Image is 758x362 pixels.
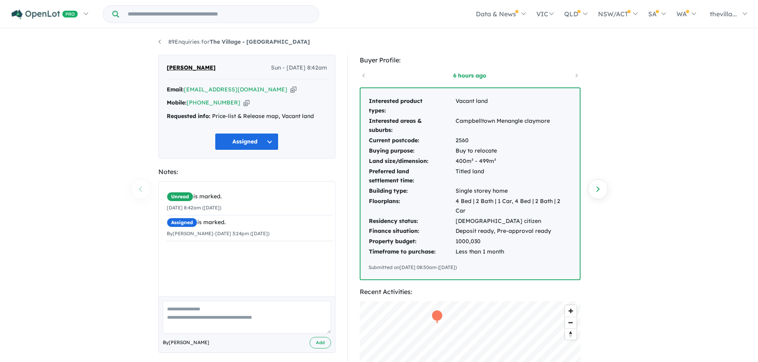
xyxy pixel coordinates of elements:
[710,10,737,18] span: thevilla...
[360,287,581,297] div: Recent Activities:
[368,236,455,247] td: Property budget:
[455,116,572,136] td: Campbelltown Menangle claymore
[455,226,572,236] td: Deposit ready, Pre-approval ready
[436,72,504,79] a: 6 hours ago
[167,99,187,106] strong: Mobile:
[215,133,279,150] button: Assigned
[565,305,577,317] button: Zoom in
[310,337,331,348] button: Add
[167,218,333,227] div: is marked.
[455,216,572,226] td: [DEMOGRAPHIC_DATA] citizen
[210,38,310,45] strong: The Village - [GEOGRAPHIC_DATA]
[244,99,249,107] button: Copy
[158,166,335,177] div: Notes:
[163,339,209,347] span: By [PERSON_NAME]
[360,55,581,66] div: Buyer Profile:
[431,309,443,324] div: Map marker
[368,156,455,166] td: Land size/dimension:
[368,96,455,116] td: Interested product types:
[187,99,240,106] a: [PHONE_NUMBER]
[368,116,455,136] td: Interested areas & suburbs:
[455,186,572,196] td: Single storey home
[271,63,327,73] span: Sun - [DATE] 8:42am
[167,205,221,211] small: [DATE] 8:42am ([DATE])
[121,6,317,23] input: Try estate name, suburb, builder or developer
[167,63,216,73] span: [PERSON_NAME]
[455,166,572,186] td: Titled land
[167,112,210,120] strong: Requested info:
[12,10,78,19] img: Openlot PRO Logo White
[368,146,455,156] td: Buying purpose:
[455,196,572,216] td: 4 Bed | 2 Bath | 1 Car, 4 Bed | 2 Bath | 2 Car
[158,37,600,47] nav: breadcrumb
[565,317,577,328] button: Zoom out
[368,263,572,271] div: Submitted on [DATE] 08:50am ([DATE])
[455,247,572,257] td: Less than 1 month
[565,328,577,340] button: Reset bearing to north
[368,247,455,257] td: Timeframe to purchase:
[455,236,572,247] td: 1000,030
[167,86,184,93] strong: Email:
[455,146,572,156] td: Buy to relocate
[368,186,455,196] td: Building type:
[455,136,572,146] td: 2560
[455,96,572,116] td: Vacant land
[455,156,572,166] td: 400m² - 499m²
[184,86,287,93] a: [EMAIL_ADDRESS][DOMAIN_NAME]
[368,136,455,146] td: Current postcode:
[167,192,333,201] div: is marked.
[290,85,296,94] button: Copy
[167,112,327,121] div: Price-list & Release map, Vacant land
[368,216,455,226] td: Residency status:
[368,166,455,186] td: Preferred land settlement time:
[368,226,455,236] td: Finance situation:
[158,38,310,45] a: 89Enquiries forThe Village - [GEOGRAPHIC_DATA]
[167,192,193,201] span: Unread
[167,230,269,236] small: By [PERSON_NAME] - [DATE] 3:24pm ([DATE])
[167,218,197,227] span: Assigned
[368,196,455,216] td: Floorplans:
